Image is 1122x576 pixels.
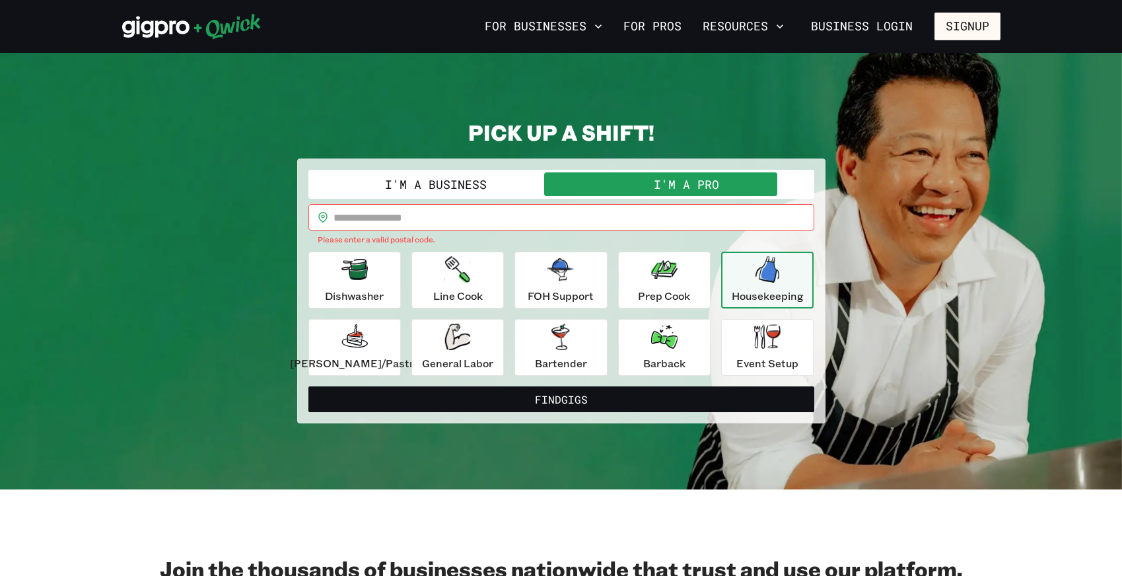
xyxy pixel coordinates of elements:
[535,355,587,371] p: Bartender
[311,172,561,196] button: I'm a Business
[643,355,685,371] p: Barback
[411,252,504,308] button: Line Cook
[479,15,608,38] button: For Businesses
[308,386,814,413] button: FindGigs
[308,252,401,308] button: Dishwasher
[325,288,384,304] p: Dishwasher
[433,288,483,304] p: Line Cook
[618,15,687,38] a: For Pros
[561,172,812,196] button: I'm a Pro
[618,252,711,308] button: Prep Cook
[411,319,504,376] button: General Labor
[297,119,825,145] h2: PICK UP A SHIFT!
[514,319,607,376] button: Bartender
[800,13,924,40] a: Business Login
[528,288,594,304] p: FOH Support
[618,319,711,376] button: Barback
[697,15,789,38] button: Resources
[934,13,1000,40] button: Signup
[290,355,419,371] p: [PERSON_NAME]/Pastry
[514,252,607,308] button: FOH Support
[638,288,690,304] p: Prep Cook
[721,252,814,308] button: Housekeeping
[736,355,798,371] p: Event Setup
[732,288,804,304] p: Housekeeping
[422,355,493,371] p: General Labor
[308,319,401,376] button: [PERSON_NAME]/Pastry
[721,319,814,376] button: Event Setup
[318,233,805,246] p: Please enter a valid postal code.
